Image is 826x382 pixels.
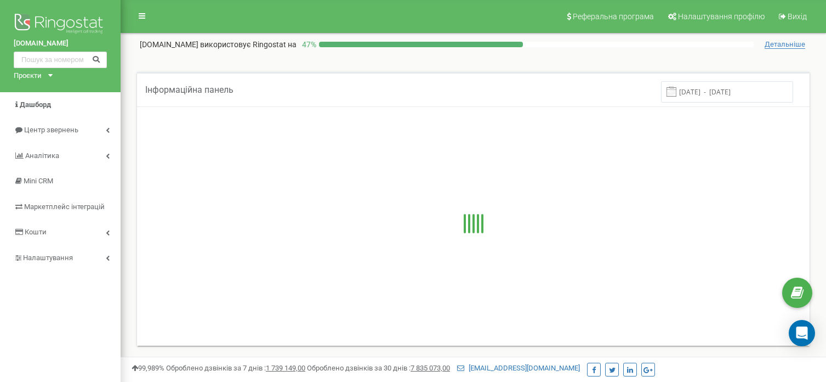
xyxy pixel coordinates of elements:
span: Оброблено дзвінків за 30 днів : [307,364,450,372]
span: Дашборд [20,100,51,109]
span: Mini CRM [24,177,53,185]
img: Ringostat logo [14,11,107,38]
span: Оброблено дзвінків за 7 днів : [166,364,305,372]
u: 1 739 149,00 [266,364,305,372]
span: Маркетплейс інтеграцій [24,203,105,211]
p: [DOMAIN_NAME] [140,39,297,50]
div: Проєкти [14,71,42,81]
span: Налаштування профілю [678,12,765,21]
span: Реферальна програма [573,12,654,21]
span: Інформаційна панель [145,85,233,95]
a: [DOMAIN_NAME] [14,38,107,49]
a: [EMAIL_ADDRESS][DOMAIN_NAME] [457,364,580,372]
span: Вихід [788,12,807,21]
span: Детальніше [765,40,805,49]
span: використовує Ringostat на [200,40,297,49]
span: 99,989% [132,364,164,372]
span: Налаштування [23,254,73,262]
span: Центр звернень [24,126,78,134]
u: 7 835 073,00 [411,364,450,372]
span: Кошти [25,228,47,236]
input: Пошук за номером [14,52,107,68]
div: Open Intercom Messenger [789,320,815,346]
p: 47 % [297,39,319,50]
span: Аналiтика [25,151,59,160]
